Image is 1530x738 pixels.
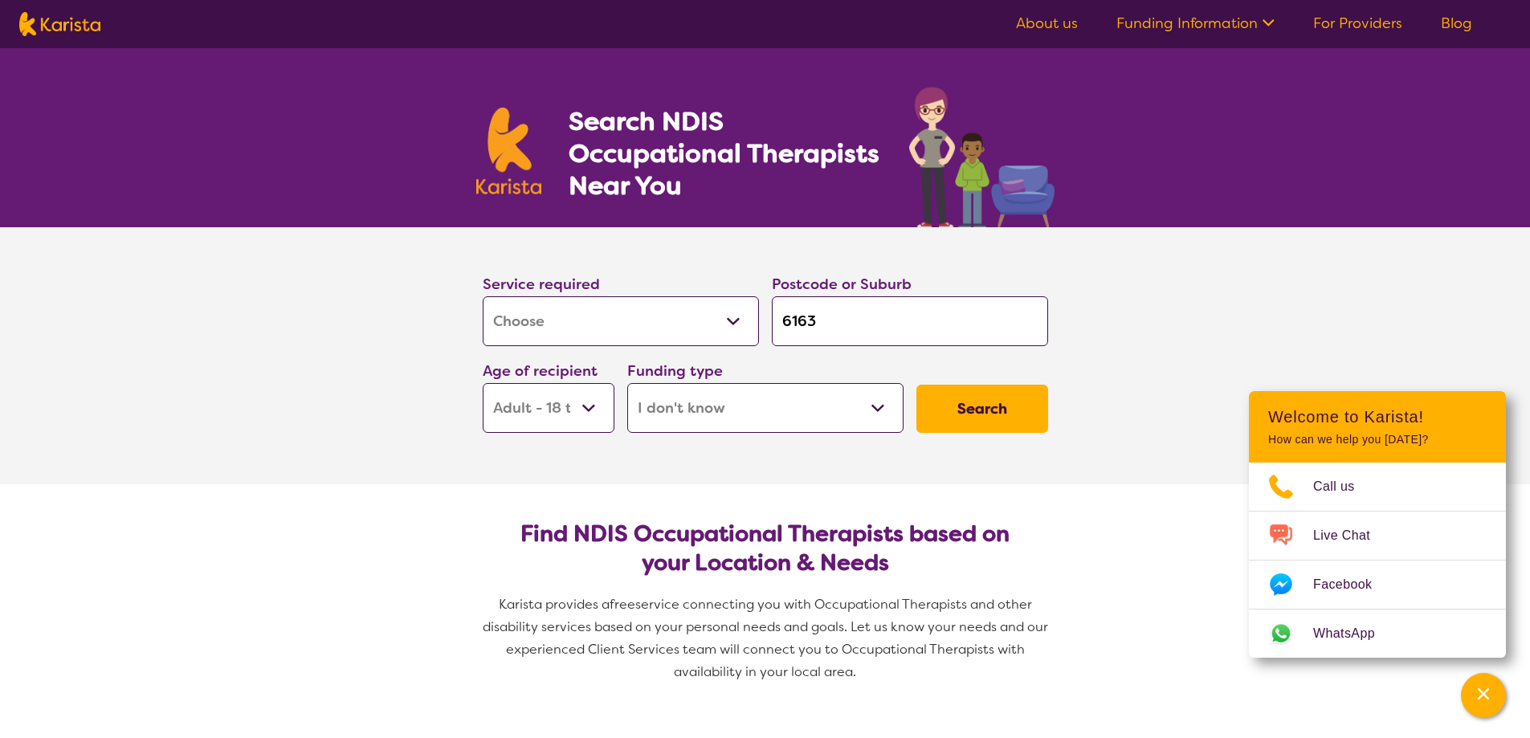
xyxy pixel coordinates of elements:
img: Karista logo [19,12,100,36]
h2: Welcome to Karista! [1268,407,1487,426]
label: Funding type [627,361,723,381]
a: Blog [1441,14,1472,33]
img: Karista logo [476,108,542,194]
a: For Providers [1313,14,1402,33]
button: Channel Menu [1461,673,1506,718]
img: occupational-therapy [909,87,1055,227]
h1: Search NDIS Occupational Therapists Near You [569,105,881,202]
span: Facebook [1313,573,1391,597]
h2: Find NDIS Occupational Therapists based on your Location & Needs [496,520,1035,577]
label: Postcode or Suburb [772,275,912,294]
label: Service required [483,275,600,294]
span: free [610,596,635,613]
span: WhatsApp [1313,622,1394,646]
a: Funding Information [1116,14,1275,33]
p: How can we help you [DATE]? [1268,433,1487,446]
button: Search [916,385,1048,433]
span: service connecting you with Occupational Therapists and other disability services based on your p... [483,596,1051,680]
a: About us [1016,14,1078,33]
span: Karista provides a [499,596,610,613]
span: Live Chat [1313,524,1389,548]
label: Age of recipient [483,361,598,381]
div: Channel Menu [1249,391,1506,658]
ul: Choose channel [1249,463,1506,658]
a: Web link opens in a new tab. [1249,610,1506,658]
span: Call us [1313,475,1374,499]
input: Type [772,296,1048,346]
